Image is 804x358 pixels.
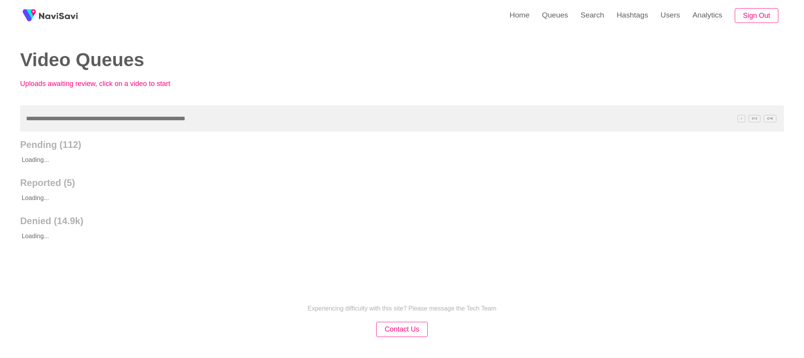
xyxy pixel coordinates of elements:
[735,8,778,23] button: Sign Out
[20,50,390,70] h2: Video Queues
[764,115,776,122] span: C^K
[20,188,708,208] p: Loading...
[376,326,427,333] a: Contact Us
[19,6,39,25] img: fireSpot
[20,139,784,150] h2: Pending (112)
[20,177,784,188] h2: Reported (5)
[376,322,427,337] button: Contact Us
[20,80,191,88] p: Uploads awaiting review, click on a video to start
[738,115,745,122] span: /
[20,226,708,246] p: Loading...
[748,115,761,122] span: C^J
[20,216,784,226] h2: Denied (14.9k)
[308,305,496,312] p: Experiencing difficulty with this site? Please message the Tech Team
[20,150,708,170] p: Loading...
[39,12,78,19] img: fireSpot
